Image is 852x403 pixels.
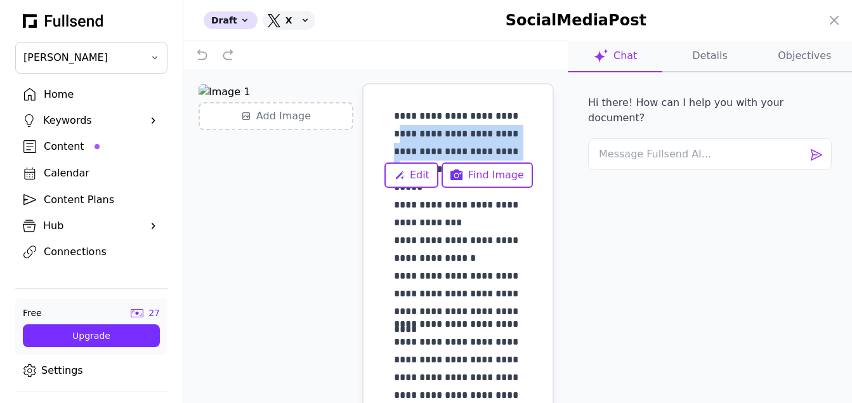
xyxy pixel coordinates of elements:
[410,168,429,183] span: Edit
[204,11,258,29] div: Draft
[757,41,852,72] button: Objectives
[442,162,533,188] button: Find Image
[384,162,438,188] button: Edit
[263,11,315,30] div: X
[199,102,353,130] button: Add Image
[468,168,524,183] span: Find Image
[407,10,745,30] h1: SocialMediaPost
[588,95,832,126] p: Hi there! How can I help you with your document?
[210,109,342,124] div: Add Image
[568,41,662,72] button: Chat
[662,41,757,72] button: Details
